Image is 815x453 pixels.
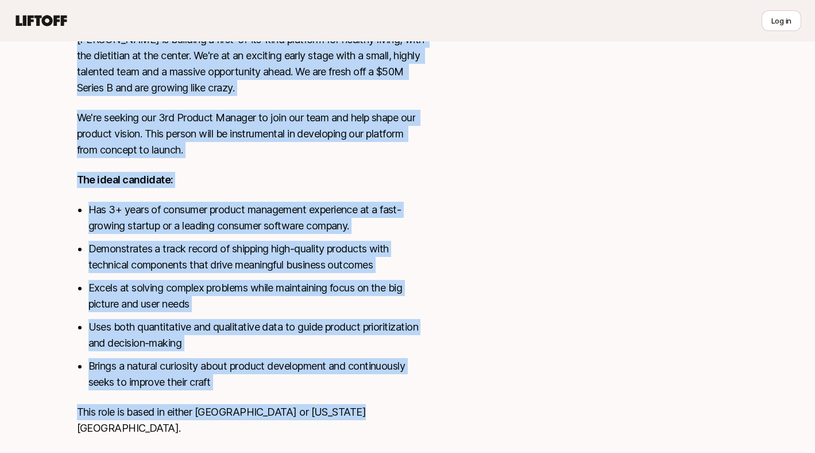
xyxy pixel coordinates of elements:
p: We're seeking our 3rd Product Manager to join our team and help shape our product vision. This pe... [77,110,426,158]
p: [PERSON_NAME] is building a first-of-its-kind platform for healthy living, with the dietitian at ... [77,32,426,96]
p: This role is based in either [GEOGRAPHIC_DATA] or [US_STATE][GEOGRAPHIC_DATA]. [77,404,426,436]
li: Has 3+ years of consumer product management experience at a fast-growing startup or a leading con... [88,202,426,234]
button: Log in [762,10,801,31]
li: Brings a natural curiosity about product development and continuously seeks to improve their craft [88,358,426,390]
li: Uses both quantitative and qualitative data to guide product prioritization and decision-making [88,319,426,351]
li: Demonstrates a track record of shipping high-quality products with technical components that driv... [88,241,426,273]
li: Excels at solving complex problems while maintaining focus on the big picture and user needs [88,280,426,312]
strong: The ideal candidate: [77,174,173,186]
